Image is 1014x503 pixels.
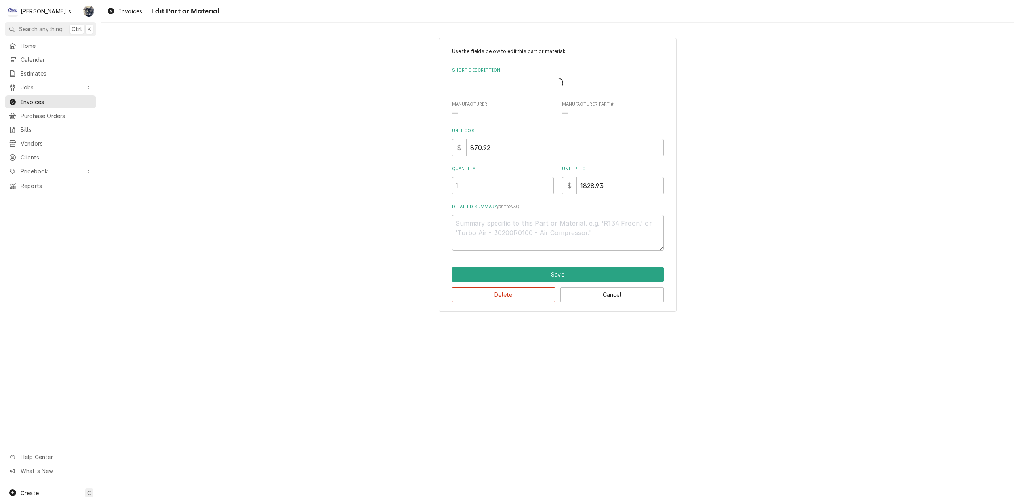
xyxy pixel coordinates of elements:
span: Invoices [119,7,142,15]
div: C [7,6,18,17]
div: $ [452,139,467,156]
div: [object Object] [562,166,664,194]
a: Invoices [104,5,145,18]
a: Vendors [5,137,96,150]
a: Bills [5,123,96,136]
div: Line Item Create/Update [439,38,677,312]
label: Short Description [452,67,664,74]
span: Manufacturer Part # [562,101,664,108]
a: Estimates [5,67,96,80]
button: Delete [452,287,555,302]
span: Reports [21,182,92,190]
a: Reports [5,179,96,192]
span: Clients [21,153,92,161]
span: Home [21,42,92,50]
a: Invoices [5,95,96,108]
div: Manufacturer [452,101,554,118]
label: Unit Price [562,166,664,172]
a: Go to Pricebook [5,165,96,178]
div: Button Group [452,267,664,302]
span: Manufacturer [452,101,554,108]
button: Save [452,267,664,282]
span: — [562,110,568,117]
span: K [88,25,91,33]
span: Purchase Orders [21,112,92,120]
span: Pricebook [21,167,80,175]
a: Clients [5,151,96,164]
span: C [87,489,91,497]
div: [PERSON_NAME]'s Refrigeration [21,7,79,15]
span: ( optional ) [497,205,519,209]
span: Ctrl [72,25,82,33]
span: Create [21,490,39,496]
div: Button Group Row [452,267,664,282]
a: Purchase Orders [5,109,96,122]
span: Manufacturer Part # [562,109,664,118]
span: Manufacturer [452,109,554,118]
div: Line Item Create/Update Form [452,48,664,251]
div: Manufacturer Part # [562,101,664,118]
button: Search anythingCtrlK [5,22,96,36]
span: Estimates [21,69,92,78]
span: — [452,110,458,117]
div: Unit Cost [452,128,664,156]
a: Calendar [5,53,96,66]
label: Unit Cost [452,128,664,134]
span: Jobs [21,83,80,91]
div: $ [562,177,577,194]
div: Button Group Row [452,282,664,302]
button: Cancel [560,287,664,302]
div: Short Description [452,67,664,91]
label: Detailed Summary [452,204,664,210]
div: Clay's Refrigeration's Avatar [7,6,18,17]
span: Invoices [21,98,92,106]
span: Loading... [552,75,563,91]
span: Vendors [21,139,92,148]
div: [object Object] [452,166,554,194]
span: Edit Part or Material [149,6,219,17]
span: Calendar [21,55,92,64]
div: SB [83,6,94,17]
a: Go to Help Center [5,450,96,463]
p: Use the fields below to edit this part or material: [452,48,664,55]
a: Go to What's New [5,464,96,477]
div: Sarah Bendele's Avatar [83,6,94,17]
span: Search anything [19,25,63,33]
a: Go to Jobs [5,81,96,94]
a: Home [5,39,96,52]
div: Detailed Summary [452,204,664,250]
span: What's New [21,467,91,475]
label: Quantity [452,166,554,172]
span: Help Center [21,453,91,461]
span: Bills [21,125,92,134]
